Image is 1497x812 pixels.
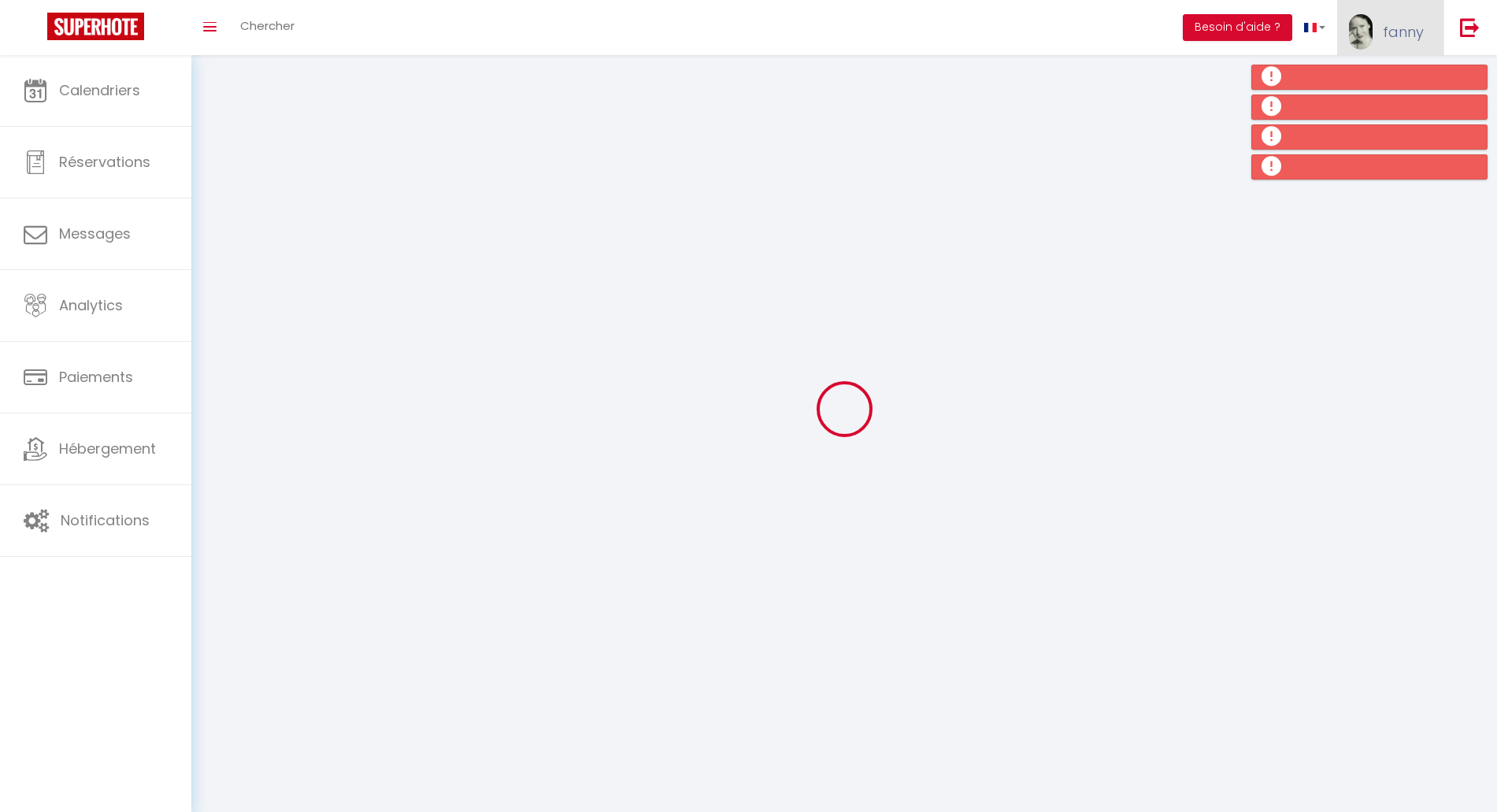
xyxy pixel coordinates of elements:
[1349,14,1373,50] img: ...
[59,152,150,172] span: Réservations
[59,80,140,100] span: Calendriers
[59,224,131,243] span: Messages
[59,439,156,458] span: Hébergement
[1183,14,1292,41] button: Besoin d'aide ?
[240,17,295,34] span: Chercher
[1383,22,1424,42] span: fanny
[61,510,150,530] span: Notifications
[47,13,144,40] img: Super Booking
[59,295,123,315] span: Analytics
[1460,17,1480,37] img: logout
[59,367,133,387] span: Paiements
